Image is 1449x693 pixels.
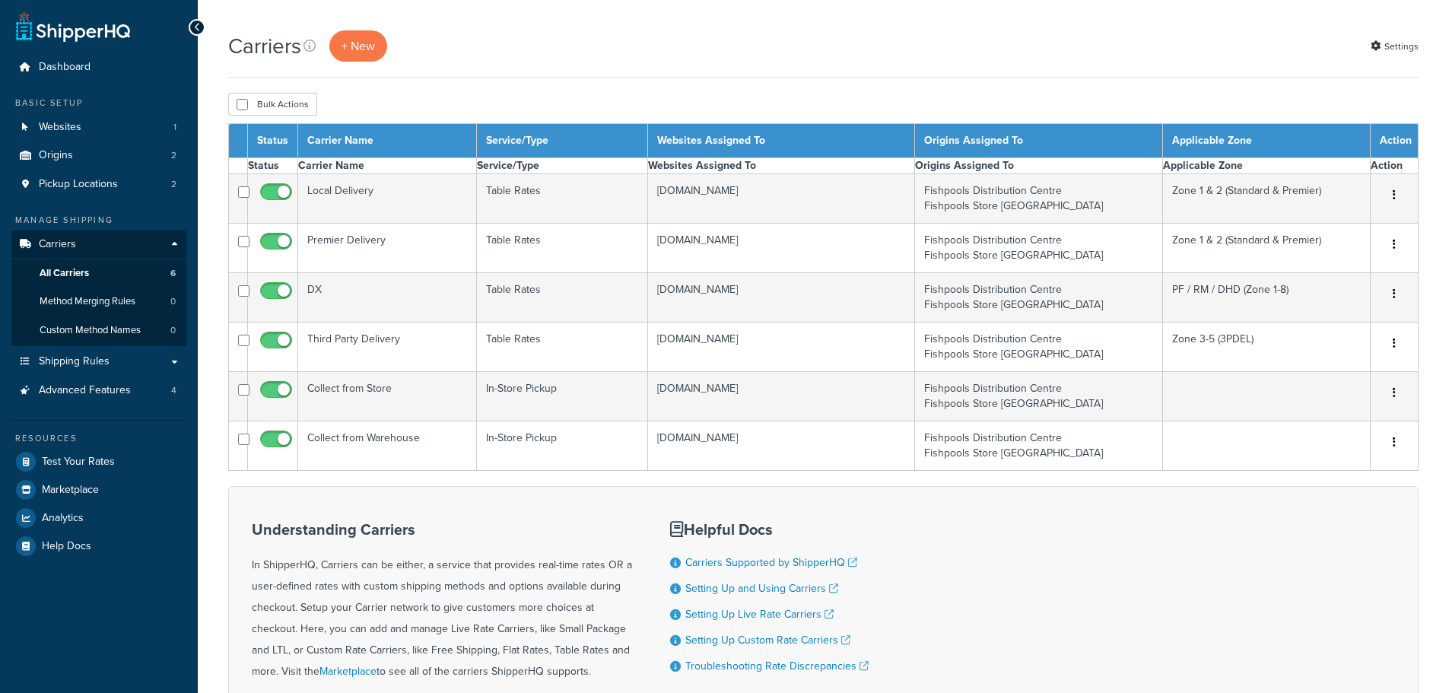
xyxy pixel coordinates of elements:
[915,323,1163,372] td: Fishpools Distribution Centre Fishpools Store [GEOGRAPHIC_DATA]
[11,113,186,141] a: Websites 1
[11,504,186,532] a: Analytics
[39,384,131,397] span: Advanced Features
[477,273,648,323] td: Table Rates
[170,295,176,308] span: 0
[477,372,648,421] td: In-Store Pickup
[648,224,915,273] td: [DOMAIN_NAME]
[915,158,1163,174] th: Origins Assigned To
[915,124,1163,158] th: Origins Assigned To
[648,273,915,323] td: [DOMAIN_NAME]
[252,521,632,682] div: In ShipperHQ, Carriers can be either, a service that provides real-time rates OR a user-defined r...
[1162,224,1370,273] td: Zone 1 & 2 (Standard & Premier)
[11,288,186,316] a: Method Merging Rules 0
[11,230,186,259] a: Carriers
[11,476,186,504] a: Marketplace
[11,97,186,110] div: Basic Setup
[648,421,915,471] td: [DOMAIN_NAME]
[39,149,73,162] span: Origins
[228,31,301,61] h1: Carriers
[915,421,1163,471] td: Fishpools Distribution Centre Fishpools Store [GEOGRAPHIC_DATA]
[477,174,648,224] td: Table Rates
[39,61,91,74] span: Dashboard
[648,372,915,421] td: [DOMAIN_NAME]
[298,273,477,323] td: DX
[915,372,1163,421] td: Fishpools Distribution Centre Fishpools Store [GEOGRAPHIC_DATA]
[11,53,186,81] li: Dashboard
[42,456,115,469] span: Test Your Rates
[39,238,76,251] span: Carriers
[685,580,838,596] a: Setting Up and Using Carriers
[171,384,176,397] span: 4
[670,521,869,538] h3: Helpful Docs
[685,606,834,622] a: Setting Up Live Rate Carriers
[11,214,186,227] div: Manage Shipping
[39,178,118,191] span: Pickup Locations
[171,178,176,191] span: 2
[298,124,477,158] th: Carrier Name
[173,121,176,134] span: 1
[40,324,141,337] span: Custom Method Names
[1371,36,1419,57] a: Settings
[11,377,186,405] a: Advanced Features 4
[11,170,186,199] a: Pickup Locations 2
[170,267,176,280] span: 6
[1371,124,1419,158] th: Action
[685,632,850,648] a: Setting Up Custom Rate Carriers
[298,421,477,471] td: Collect from Warehouse
[298,158,477,174] th: Carrier Name
[171,149,176,162] span: 2
[648,158,915,174] th: Websites Assigned To
[11,230,186,346] li: Carriers
[11,377,186,405] li: Advanced Features
[39,121,81,134] span: Websites
[477,421,648,471] td: In-Store Pickup
[11,348,186,376] a: Shipping Rules
[1162,158,1370,174] th: Applicable Zone
[11,432,186,445] div: Resources
[477,124,648,158] th: Service/Type
[319,663,377,679] a: Marketplace
[298,224,477,273] td: Premier Delivery
[40,295,135,308] span: Method Merging Rules
[40,267,89,280] span: All Carriers
[248,158,298,174] th: Status
[16,11,130,42] a: ShipperHQ Home
[685,555,857,571] a: Carriers Supported by ShipperHQ
[11,170,186,199] li: Pickup Locations
[477,323,648,372] td: Table Rates
[1162,273,1370,323] td: PF / RM / DHD (Zone 1-8)
[1162,124,1370,158] th: Applicable Zone
[170,324,176,337] span: 0
[11,259,186,288] li: All Carriers
[248,124,298,158] th: Status
[11,113,186,141] li: Websites
[1371,158,1419,174] th: Action
[11,141,186,170] li: Origins
[1162,174,1370,224] td: Zone 1 & 2 (Standard & Premier)
[477,158,648,174] th: Service/Type
[252,521,632,538] h3: Understanding Carriers
[11,532,186,560] a: Help Docs
[11,316,186,345] a: Custom Method Names 0
[1162,323,1370,372] td: Zone 3-5 (3PDEL)
[915,224,1163,273] td: Fishpools Distribution Centre Fishpools Store [GEOGRAPHIC_DATA]
[915,273,1163,323] td: Fishpools Distribution Centre Fishpools Store [GEOGRAPHIC_DATA]
[11,288,186,316] li: Method Merging Rules
[648,124,915,158] th: Websites Assigned To
[11,448,186,475] a: Test Your Rates
[228,93,317,116] button: Bulk Actions
[39,355,110,368] span: Shipping Rules
[11,316,186,345] li: Custom Method Names
[11,141,186,170] a: Origins 2
[915,174,1163,224] td: Fishpools Distribution Centre Fishpools Store [GEOGRAPHIC_DATA]
[298,372,477,421] td: Collect from Store
[11,259,186,288] a: All Carriers 6
[648,174,915,224] td: [DOMAIN_NAME]
[685,658,869,674] a: Troubleshooting Rate Discrepancies
[329,30,387,62] a: + New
